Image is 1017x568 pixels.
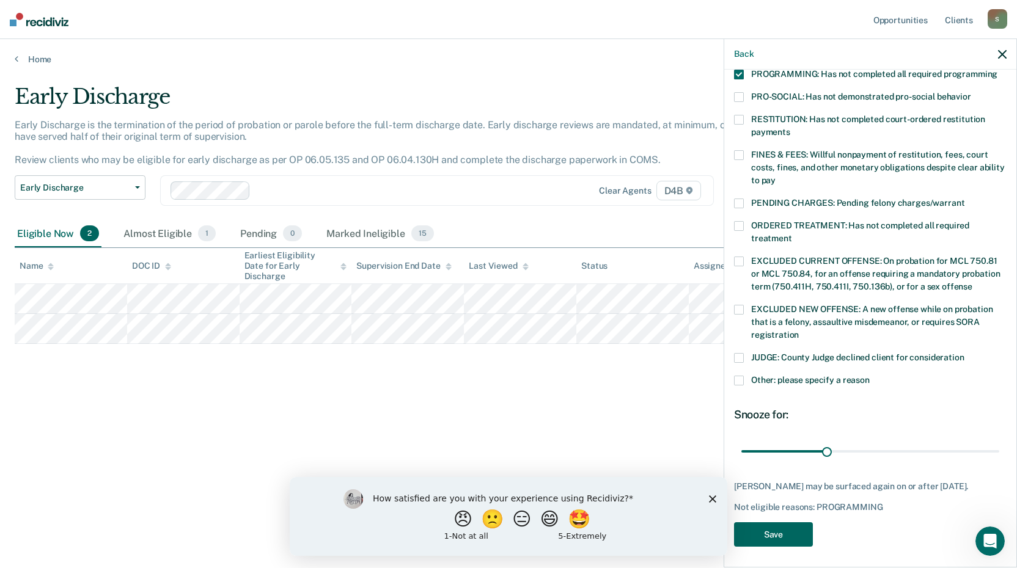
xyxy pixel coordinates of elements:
[751,256,1000,291] span: EXCLUDED CURRENT OFFENSE: On probation for MCL 750.81 or MCL 750.84, for an offense requiring a m...
[751,352,964,362] span: JUDGE: County Judge declined client for consideration
[751,114,985,137] span: RESTITUTION: Has not completed court-ordered restitution payments
[20,261,54,271] div: Name
[656,181,701,200] span: D4B
[599,186,651,196] div: Clear agents
[244,250,347,281] div: Earliest Eligibility Date for Early Discharge
[751,92,971,101] span: PRO-SOCIAL: Has not demonstrated pro-social behavior
[10,13,68,26] img: Recidiviz
[20,183,130,193] span: Early Discharge
[581,261,608,271] div: Status
[15,119,774,166] p: Early Discharge is the termination of the period of probation or parole before the full-term disc...
[411,225,434,241] span: 15
[751,198,964,208] span: PENDING CHARGES: Pending felony charges/warrant
[734,502,1007,512] div: Not eligible reasons: PROGRAMMING
[290,477,727,556] iframe: Survey by Kim from Recidiviz
[283,225,302,241] span: 0
[751,220,969,243] span: ORDERED TREATMENT: Has not completed all required treatment
[734,522,813,547] button: Save
[751,304,993,340] span: EXCLUDED NEW OFFENSE: A new offense while on probation that is a felony, assaultive misdemeanor, ...
[15,84,777,119] div: Early Discharge
[751,375,870,385] span: Other: please specify a reason
[121,220,218,247] div: Almost Eligible
[751,150,1005,185] span: FINES & FEES: Willful nonpayment of restitution, fees, court costs, fines, and other monetary obl...
[988,9,1007,29] div: S
[238,220,304,247] div: Pending
[751,69,997,79] span: PROGRAMMING: Has not completed all required programming
[694,261,751,271] div: Assigned to
[324,220,436,247] div: Marked Ineligible
[356,261,451,271] div: Supervision End Date
[15,54,1002,65] a: Home
[198,225,216,241] span: 1
[80,225,99,241] span: 2
[975,526,1005,556] iframe: Intercom live chat
[734,481,1007,492] div: [PERSON_NAME] may be surfaced again on or after [DATE].
[734,49,754,59] button: Back
[15,220,101,247] div: Eligible Now
[132,261,171,271] div: DOC ID
[734,408,1007,421] div: Snooze for:
[469,261,528,271] div: Last Viewed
